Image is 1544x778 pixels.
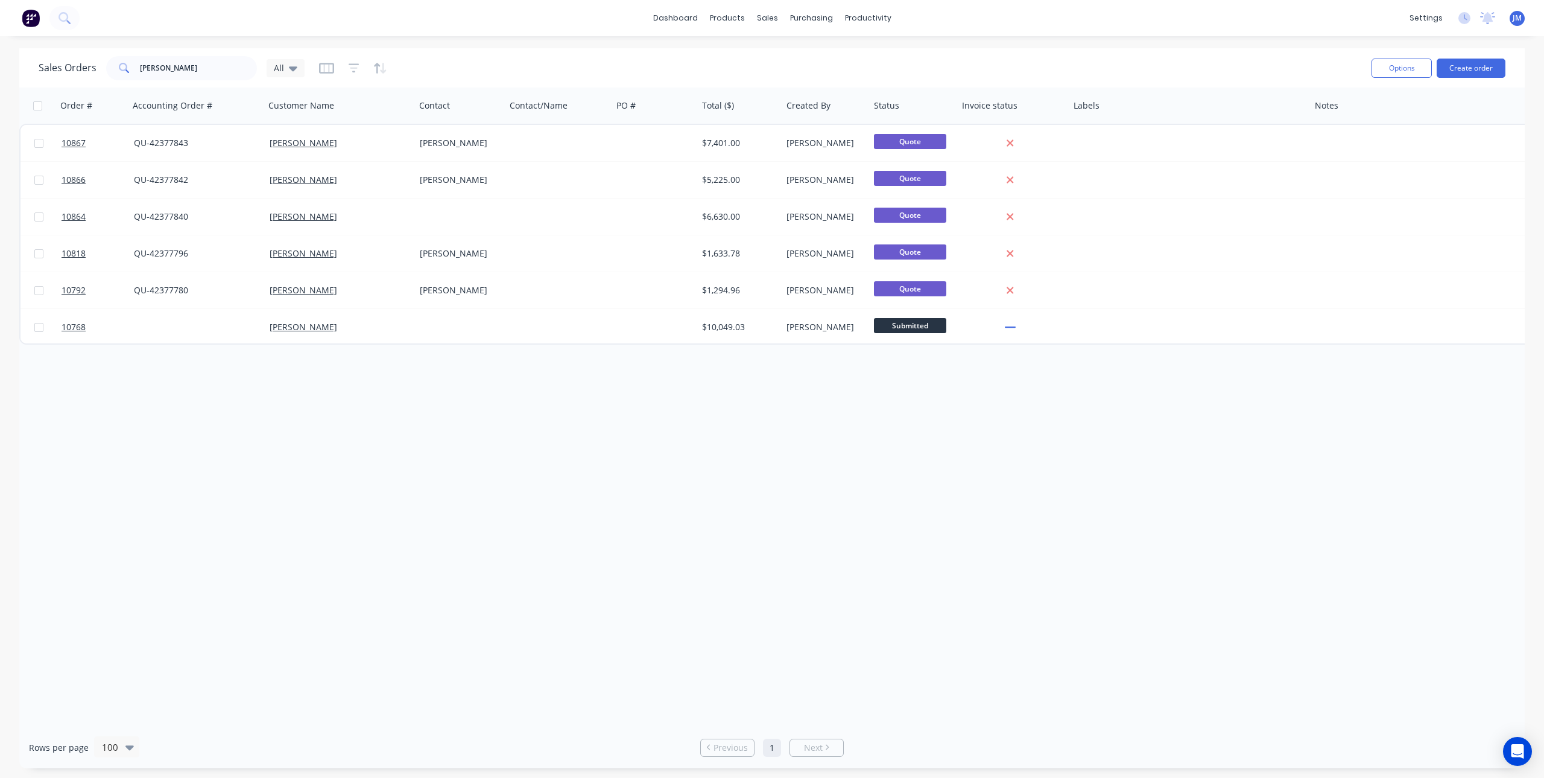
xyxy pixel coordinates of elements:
[695,739,849,757] ul: Pagination
[1074,100,1099,112] div: Labels
[616,100,636,112] div: PO #
[874,208,946,223] span: Quote
[704,9,751,27] div: products
[751,9,784,27] div: sales
[62,162,134,198] a: 10866
[786,247,861,260] div: [PERSON_NAME]
[647,9,704,27] a: dashboard
[702,321,773,333] div: $10,049.03
[268,100,334,112] div: Customer Name
[1437,59,1505,78] button: Create order
[784,9,839,27] div: purchasing
[140,56,258,80] input: Search...
[839,9,897,27] div: productivity
[702,137,773,149] div: $7,401.00
[134,211,188,222] a: QU-42377840
[701,742,754,754] a: Previous page
[62,211,86,223] span: 10864
[62,137,86,149] span: 10867
[270,247,337,259] a: [PERSON_NAME]
[270,137,337,148] a: [PERSON_NAME]
[874,134,946,149] span: Quote
[786,211,861,223] div: [PERSON_NAME]
[62,309,134,345] a: 10768
[133,100,212,112] div: Accounting Order #
[786,284,861,296] div: [PERSON_NAME]
[62,272,134,308] a: 10792
[39,62,96,74] h1: Sales Orders
[702,174,773,186] div: $5,225.00
[1372,59,1432,78] button: Options
[702,284,773,296] div: $1,294.96
[420,137,496,149] div: [PERSON_NAME]
[790,742,843,754] a: Next page
[702,247,773,260] div: $1,633.78
[874,318,946,333] span: Submitted
[874,281,946,296] span: Quote
[134,284,188,296] a: QU-42377780
[420,247,496,260] div: [PERSON_NAME]
[270,174,337,185] a: [PERSON_NAME]
[962,100,1017,112] div: Invoice status
[22,9,40,27] img: Factory
[62,125,134,161] a: 10867
[62,321,86,333] span: 10768
[62,174,86,186] span: 10866
[804,742,823,754] span: Next
[786,100,831,112] div: Created By
[270,211,337,222] a: [PERSON_NAME]
[713,742,748,754] span: Previous
[786,137,861,149] div: [PERSON_NAME]
[786,174,861,186] div: [PERSON_NAME]
[419,100,450,112] div: Contact
[134,174,188,185] a: QU-42377842
[60,100,92,112] div: Order #
[270,321,337,333] a: [PERSON_NAME]
[510,100,568,112] div: Contact/Name
[270,284,337,296] a: [PERSON_NAME]
[763,739,781,757] a: Page 1 is your current page
[1513,13,1522,24] span: JM
[134,247,188,259] a: QU-42377796
[420,284,496,296] div: [PERSON_NAME]
[62,284,86,296] span: 10792
[62,247,86,260] span: 10818
[134,137,188,148] a: QU-42377843
[62,235,134,272] a: 10818
[702,100,734,112] div: Total ($)
[874,100,899,112] div: Status
[29,742,89,754] span: Rows per page
[1503,737,1532,766] div: Open Intercom Messenger
[1403,9,1449,27] div: settings
[874,171,946,186] span: Quote
[274,62,284,74] span: All
[420,174,496,186] div: [PERSON_NAME]
[702,211,773,223] div: $6,630.00
[786,321,861,333] div: [PERSON_NAME]
[62,199,134,235] a: 10864
[874,244,946,260] span: Quote
[1315,100,1338,112] div: Notes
